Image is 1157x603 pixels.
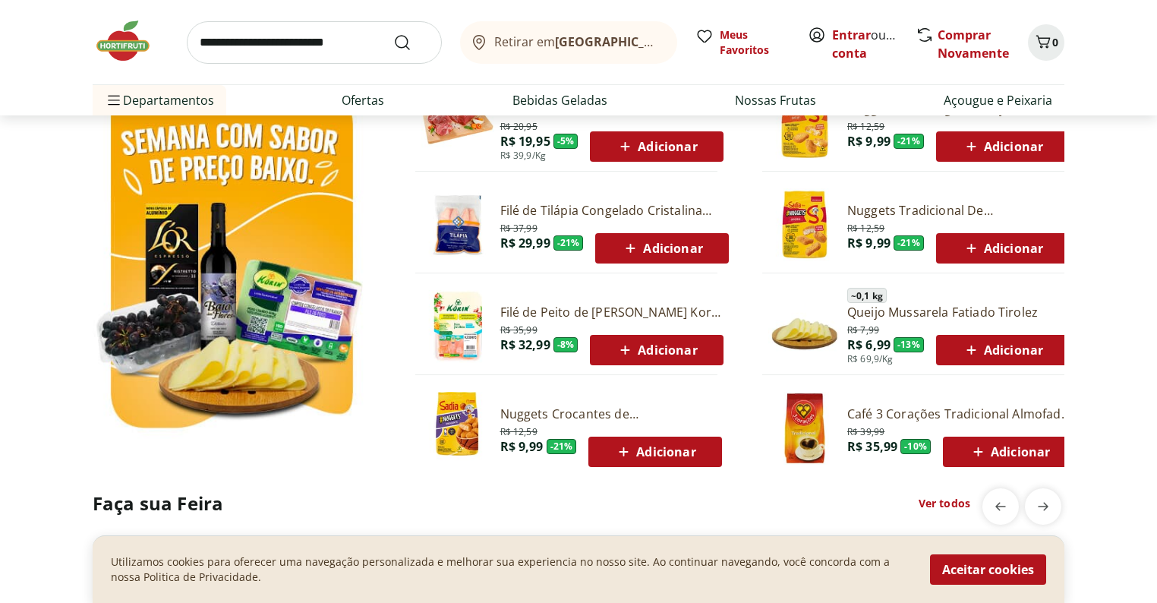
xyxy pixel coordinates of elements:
[768,392,841,465] img: Café Três Corações Tradicional Almofada 500g
[1025,488,1061,525] button: next
[1028,24,1064,61] button: Carrinho
[936,233,1069,264] button: Adicionar
[93,491,223,516] h2: Faça sua Feira
[919,496,970,511] a: Ver todos
[494,35,662,49] span: Retirar em
[847,118,884,133] span: R$ 12,59
[847,133,891,150] span: R$ 9,99
[832,26,900,62] span: ou
[555,33,811,50] b: [GEOGRAPHIC_DATA]/[GEOGRAPHIC_DATA]
[105,82,123,118] button: Menu
[943,437,1076,467] button: Adicionar
[500,133,550,150] span: R$ 19,95
[111,554,912,585] p: Utilizamos cookies para oferecer uma navegação personalizada e melhorar sua experiencia no nosso ...
[938,27,1009,62] a: Comprar Novamente
[847,304,1069,320] a: Queijo Mussarela Fatiado Tirolez
[500,304,724,320] a: Filé de Peito de [PERSON_NAME] Korin 600g
[187,21,442,64] input: search
[616,137,697,156] span: Adicionar
[93,18,169,64] img: Hortifruti
[847,336,891,353] span: R$ 6,99
[832,27,871,43] a: Entrar
[982,488,1019,525] button: previous
[847,406,1076,422] a: Café 3 Corações Tradicional Almofada 500g
[900,439,931,454] span: - 10 %
[93,78,370,448] img: Ver todos
[590,335,723,365] button: Adicionar
[832,27,916,62] a: Criar conta
[930,554,1046,585] button: Aceitar cookies
[962,341,1043,359] span: Adicionar
[500,150,547,162] span: R$ 39,9/Kg
[768,188,841,261] img: Nuggets Tradicional de Frango Sadia - 300g
[342,91,384,109] a: Ofertas
[847,438,897,455] span: R$ 35,99
[421,290,494,363] img: Filé de Peito de Frango Congelado Korin 600g
[936,335,1069,365] button: Adicionar
[847,219,884,235] span: R$ 12,59
[894,235,924,251] span: - 21 %
[500,202,729,219] a: Filé de Tilápia Congelado Cristalina 400g
[847,353,894,365] span: R$ 69,9/Kg
[553,235,584,251] span: - 21 %
[695,27,790,58] a: Meus Favoritos
[512,91,607,109] a: Bebidas Geladas
[768,290,841,363] img: Queijo Mussarela Fatiado Tirolez
[768,87,841,159] img: Nuggets de Frango e Queijo Sadia 300g
[962,239,1043,257] span: Adicionar
[553,134,578,149] span: - 5 %
[944,91,1052,109] a: Açougue e Peixaria
[547,439,577,454] span: - 21 %
[500,235,550,251] span: R$ 29,99
[460,21,677,64] button: Retirar em[GEOGRAPHIC_DATA]/[GEOGRAPHIC_DATA]
[894,134,924,149] span: - 21 %
[421,392,494,465] img: Nuggets Crocantes de Frango Sadia 300g
[621,239,702,257] span: Adicionar
[595,233,728,264] button: Adicionar
[500,336,550,353] span: R$ 32,99
[500,219,538,235] span: R$ 37,99
[553,337,578,352] span: - 8 %
[1052,35,1058,49] span: 0
[847,288,887,303] span: ~ 0,1 kg
[500,438,544,455] span: R$ 9,99
[847,235,891,251] span: R$ 9,99
[421,188,494,261] img: Filé de Tilápia Congelado Cristalina 400g
[894,337,924,352] span: - 13 %
[500,321,538,336] span: R$ 35,99
[500,406,722,422] a: Nuggets Crocantes de [PERSON_NAME] 300g
[969,443,1050,461] span: Adicionar
[500,118,538,133] span: R$ 20,95
[936,131,1069,162] button: Adicionar
[588,437,721,467] button: Adicionar
[421,87,494,159] img: Músculo de Primeira Bovino
[105,82,214,118] span: Departamentos
[847,321,879,336] span: R$ 7,99
[962,137,1043,156] span: Adicionar
[847,423,884,438] span: R$ 39,99
[616,341,697,359] span: Adicionar
[614,443,695,461] span: Adicionar
[500,423,538,438] span: R$ 12,59
[720,27,790,58] span: Meus Favoritos
[393,33,430,52] button: Submit Search
[847,202,1069,219] a: Nuggets Tradicional De [PERSON_NAME] - 300G
[590,131,723,162] button: Adicionar
[735,91,816,109] a: Nossas Frutas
